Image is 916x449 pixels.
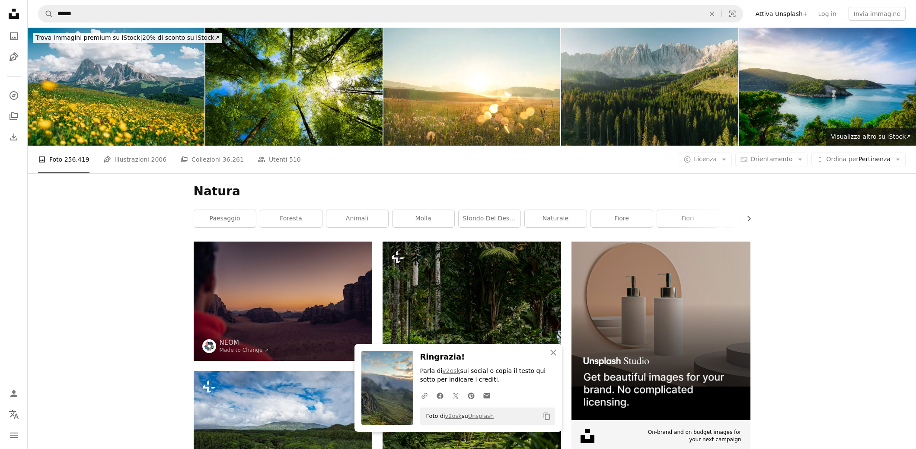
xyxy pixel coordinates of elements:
span: 20% di sconto su iStock ↗ [35,34,220,41]
a: Accedi / Registrati [5,385,22,402]
h3: Ringrazia! [420,351,555,363]
button: Licenza [679,153,732,166]
a: molla [393,210,454,227]
span: Visualizza altro su iStock ↗ [831,133,911,140]
span: Orientamento [750,156,792,162]
a: animali [326,210,388,227]
img: Vista della natura Tramonto scenico sul paese bella strada di campagna al famoso paesaggio della ... [383,28,560,146]
a: sfondo del desktop [459,210,520,227]
button: Invia immagine [849,7,906,21]
a: fiore [591,210,653,227]
button: Menu [5,427,22,444]
a: paesaggio [194,210,256,227]
img: file-1715714113747-b8b0561c490eimage [571,242,750,420]
button: scorri la lista a destra [741,210,750,227]
a: montagna [723,210,785,227]
img: Vieste, Arco di roccia di San Felice sul mare, Gargano, Puglia, Italia. [739,28,916,146]
button: Ordina perPertinenza [811,153,906,166]
h1: Natura [194,184,750,199]
button: Lingua [5,406,22,423]
a: Condividi per email [479,387,495,404]
a: NEOM [220,338,269,347]
img: a man in a red shirt is looking at the desert [194,242,372,361]
button: Elimina [702,6,721,22]
button: Copia negli appunti [539,409,554,424]
a: Attiva Unsplash+ [750,7,813,21]
a: v2osk [445,413,462,419]
button: Orientamento [735,153,807,166]
a: Utenti 510 [258,146,301,173]
span: Pertinenza [827,155,890,164]
a: Made to Change ↗ [220,347,269,353]
a: foresta [260,210,322,227]
a: Collezioni 36.261 [180,146,244,173]
span: Licenza [694,156,717,162]
form: Trova visual in tutto il sito [38,5,743,22]
img: Veduta aerea del bosco al tramonto sullo sfondo delle montagne nelle Dolomiti [561,28,738,146]
button: Ricerca visiva [722,6,743,22]
img: Alpe di Siusi with Sassolungo, Langkofel mountain group in Dolomites, Italy [28,28,204,146]
a: Visualizza altro su iStock↗ [826,128,916,146]
a: Cronologia download [5,128,22,146]
a: fiori [657,210,719,227]
span: Ordina per [827,156,859,162]
img: file-1631678316303-ed18b8b5cb9cimage [581,429,594,443]
span: 510 [289,155,301,164]
a: Condividi su Pinterest [463,387,479,404]
a: Log in [813,7,842,21]
a: Condividi su Facebook [432,387,448,404]
a: Illustrazioni [5,48,22,66]
span: On-brand and on budget images for your next campaign [643,429,741,443]
a: Trova immagini premium su iStock|20% di sconto su iStock↗ [28,28,227,48]
a: a man in a red shirt is looking at the desert [194,297,372,305]
img: Vai al profilo di NEOM [202,339,216,353]
p: Parla di sui social o copia il testo qui sotto per indicare i crediti. [420,367,555,384]
span: 36.261 [223,155,244,164]
span: Foto di su [422,409,494,423]
span: 2006 [151,155,166,164]
a: v2osk [442,367,460,374]
img: una vista nel cielo direzione alberi [205,28,382,146]
a: Condividi su Twitter [448,387,463,404]
button: Cerca su Unsplash [38,6,53,22]
span: Trova immagini premium su iStock | [35,34,142,41]
a: Collezioni [5,108,22,125]
a: naturale [525,210,587,227]
a: Foto [5,28,22,45]
a: Esplora [5,87,22,104]
a: Illustrazioni 2006 [103,146,167,173]
a: Unsplash [468,413,494,419]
